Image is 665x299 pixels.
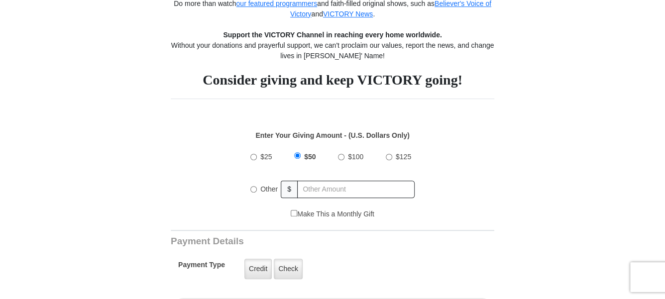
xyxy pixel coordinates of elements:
[281,181,298,198] span: $
[178,261,225,274] h5: Payment Type
[260,153,272,161] span: $25
[203,72,462,88] strong: Consider giving and keep VICTORY going!
[291,209,374,219] label: Make This a Monthly Gift
[323,10,373,18] a: VICTORY News
[291,210,297,216] input: Make This a Monthly Gift
[223,31,442,39] strong: Support the VICTORY Channel in reaching every home worldwide.
[274,259,303,279] label: Check
[304,153,316,161] span: $50
[297,181,415,198] input: Other Amount
[171,236,425,247] h3: Payment Details
[396,153,411,161] span: $125
[255,131,409,139] strong: Enter Your Giving Amount - (U.S. Dollars Only)
[348,153,363,161] span: $100
[244,259,272,279] label: Credit
[260,185,278,193] span: Other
